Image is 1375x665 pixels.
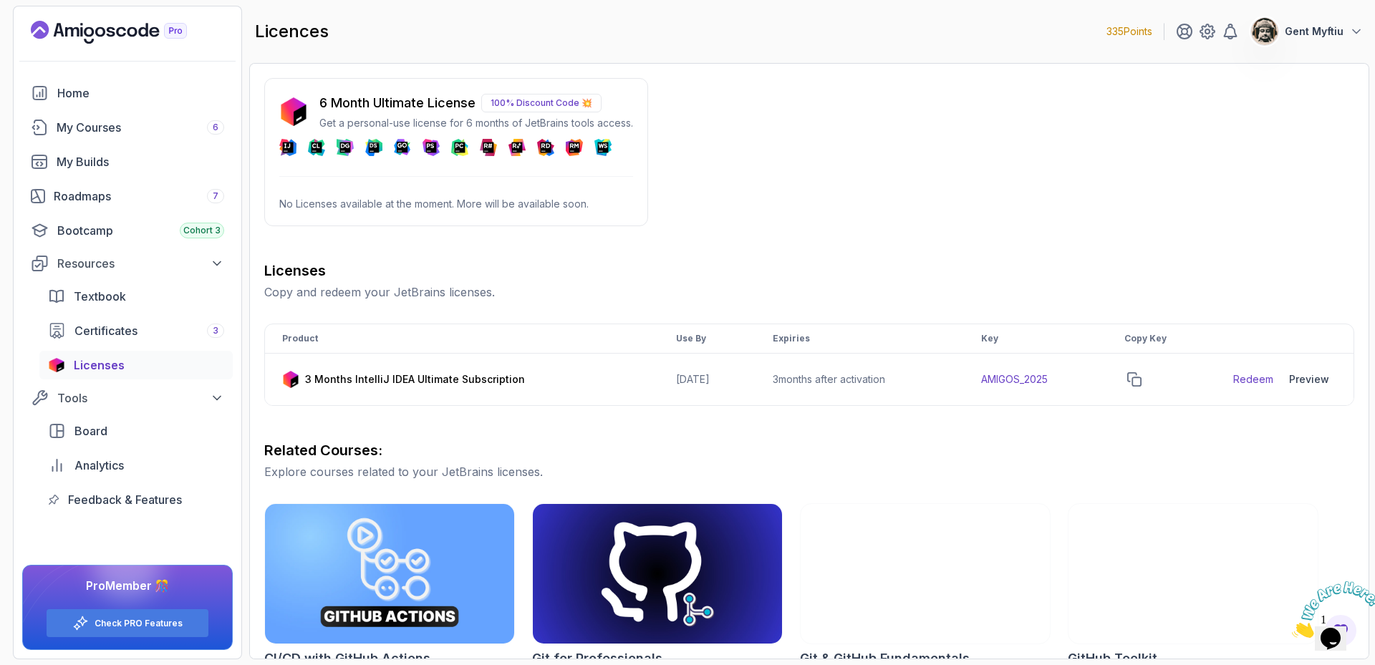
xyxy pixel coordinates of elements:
[1106,24,1152,39] p: 335 Points
[31,21,220,44] a: Landing page
[22,251,233,276] button: Resources
[264,463,1354,480] p: Explore courses related to your JetBrains licenses.
[756,354,964,406] td: 3 months after activation
[481,94,602,112] p: 100% Discount Code 💥
[22,216,233,245] a: bootcamp
[1233,372,1273,387] a: Redeem
[305,372,525,387] p: 3 Months IntelliJ IDEA Ultimate Subscription
[1251,18,1278,45] img: user profile image
[57,222,224,239] div: Bootcamp
[22,147,233,176] a: builds
[39,351,233,379] a: licenses
[1250,17,1364,46] button: user profile imageGent Myftiu
[279,197,633,211] p: No Licenses available at the moment. More will be available soon.
[282,371,299,388] img: jetbrains icon
[39,417,233,445] a: board
[659,354,756,406] td: [DATE]
[1124,369,1144,389] button: copy-button
[801,504,1050,644] img: Git & GitHub Fundamentals card
[57,255,224,272] div: Resources
[22,79,233,107] a: home
[1289,372,1329,387] div: Preview
[39,451,233,480] a: analytics
[22,113,233,142] a: courses
[319,116,633,130] p: Get a personal-use license for 6 months of JetBrains tools access.
[74,322,137,339] span: Certificates
[964,324,1107,354] th: Key
[213,190,218,202] span: 7
[46,608,209,638] button: Check PRO Features
[74,457,124,474] span: Analytics
[264,283,1354,301] p: Copy and redeem your JetBrains licenses.
[1068,504,1318,644] img: GitHub Toolkit card
[319,93,476,113] p: 6 Month Ultimate License
[57,389,224,407] div: Tools
[264,440,1354,460] h3: Related Courses:
[68,491,182,508] span: Feedback & Features
[6,6,95,62] img: Chat attention grabber
[213,325,218,336] span: 3
[22,182,233,210] a: roadmaps
[183,225,221,236] span: Cohort 3
[1282,365,1336,394] button: Preview
[22,385,233,411] button: Tools
[39,485,233,514] a: feedback
[1107,324,1216,354] th: Copy Key
[74,422,107,440] span: Board
[756,324,964,354] th: Expiries
[95,618,183,629] a: Check PRO Features
[74,288,126,305] span: Textbook
[265,324,659,354] th: Product
[1285,24,1343,39] p: Gent Myftiu
[74,356,125,374] span: Licenses
[255,20,329,43] h2: licences
[54,188,224,205] div: Roadmaps
[964,354,1107,406] td: AMIGOS_2025
[1286,576,1375,644] iframe: chat widget
[6,6,11,18] span: 1
[57,84,224,102] div: Home
[264,261,1354,281] h3: Licenses
[48,358,65,372] img: jetbrains icon
[659,324,756,354] th: Use By
[213,122,218,133] span: 6
[533,504,782,644] img: Git for Professionals card
[57,153,224,170] div: My Builds
[279,97,308,126] img: jetbrains icon
[39,282,233,311] a: textbook
[39,316,233,345] a: certificates
[57,119,224,136] div: My Courses
[265,504,514,644] img: CI/CD with GitHub Actions card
